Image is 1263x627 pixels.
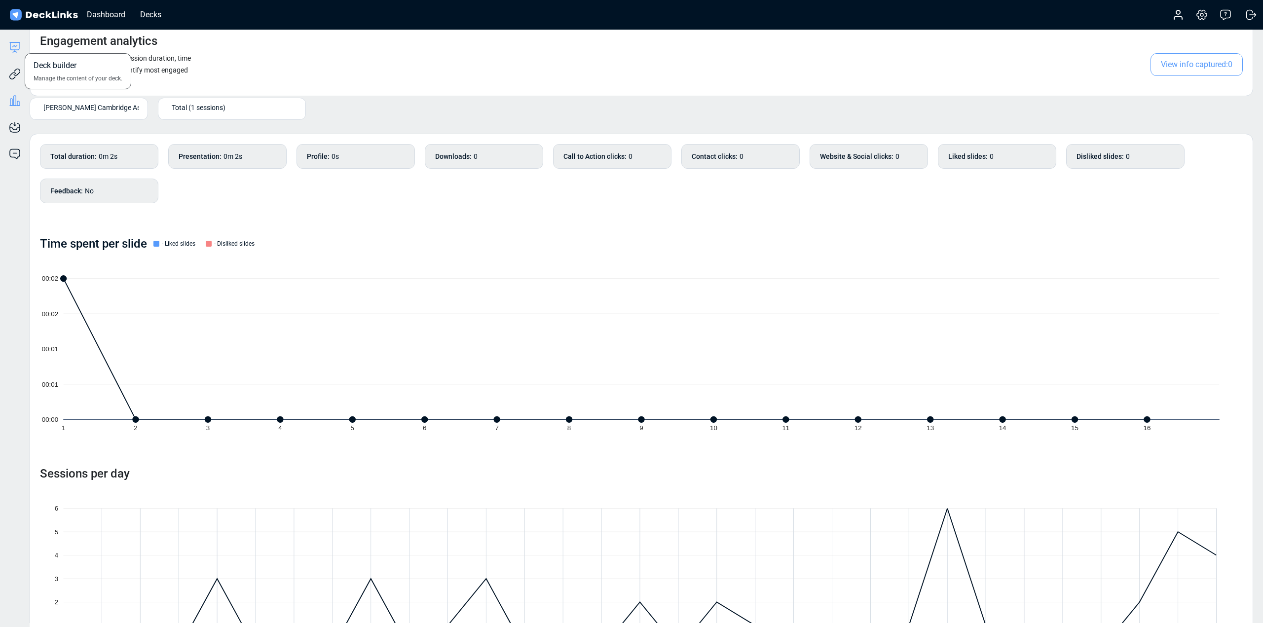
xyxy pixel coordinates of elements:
div: - Disliked slides [203,239,255,248]
tspan: 5 [55,528,58,535]
span: 0s [332,152,339,160]
span: Manage the content of your deck. [34,74,122,83]
span: [PERSON_NAME] Cambridge Associates [43,102,166,112]
b: Downloads : [435,151,472,162]
tspan: 9 [639,424,643,432]
b: Feedback : [50,186,83,196]
span: Total (1 sessions) [172,102,225,112]
tspan: 16 [1144,424,1151,432]
span: No [85,187,94,195]
b: Profile : [307,151,330,162]
h4: Time spent per slide [40,237,147,251]
span: 0 [1126,152,1130,160]
tspan: 6 [423,424,426,432]
tspan: 3 [55,575,58,583]
span: 0 [740,152,743,160]
tspan: 15 [1071,424,1078,432]
b: Disliked slides : [1077,151,1124,162]
tspan: 4 [278,424,282,432]
tspan: 14 [999,424,1006,432]
b: Total duration : [50,151,97,162]
div: Dashboard [82,8,130,21]
tspan: 13 [927,424,934,432]
h4: Engagement analytics [40,34,157,48]
div: Decks [135,8,166,21]
tspan: 7 [495,424,498,432]
b: Website & Social clicks : [820,151,893,162]
span: 0 [895,152,899,160]
tspan: 00:01 [42,380,58,388]
tspan: 12 [854,424,862,432]
tspan: 00:00 [42,416,58,423]
span: 0 [629,152,632,160]
img: DeckLinks [8,8,79,22]
span: 0 [474,152,478,160]
tspan: 1 [62,424,65,432]
b: Liked slides : [948,151,988,162]
tspan: 00:01 [42,345,58,353]
h4: Sessions per day [40,467,1243,481]
tspan: 11 [782,424,789,432]
tspan: 8 [567,424,571,432]
tspan: 00:02 [42,275,58,282]
tspan: 10 [710,424,717,432]
span: 0 [990,152,994,160]
span: View info captured: 0 [1151,53,1243,76]
tspan: 3 [206,424,210,432]
div: - Liked slides [151,239,195,248]
tspan: 2 [55,598,58,606]
tspan: 00:02 [42,310,58,318]
tspan: 6 [55,505,58,512]
span: 0m 2s [223,152,242,160]
b: Presentation : [179,151,222,162]
b: Contact clicks : [692,151,738,162]
b: Call to Action clicks : [563,151,627,162]
tspan: 5 [351,424,354,432]
tspan: 2 [134,424,137,432]
tspan: 4 [55,552,59,559]
span: Deck builder [34,60,76,74]
span: 0m 2s [99,152,117,160]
